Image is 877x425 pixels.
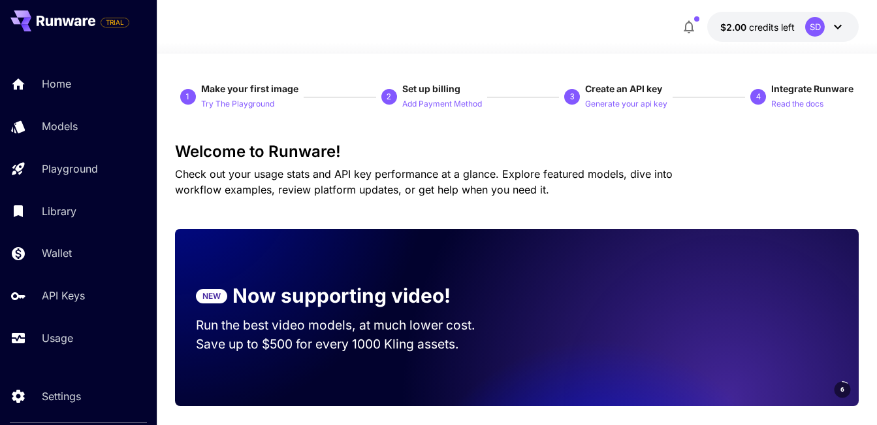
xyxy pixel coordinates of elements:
p: Save up to $500 for every 1000 Kling assets. [196,335,496,354]
button: Read the docs [771,95,823,111]
p: 2 [387,91,391,103]
span: credits left [749,22,795,33]
span: Integrate Runware [771,83,853,94]
span: Create an API key [585,83,662,94]
p: Run the best video models, at much lower cost. [196,316,496,335]
span: Set up billing [402,83,460,94]
p: 3 [570,91,575,103]
p: API Keys [42,288,85,303]
button: Try The Playground [201,95,274,111]
span: Add your payment card to enable full platform functionality. [101,14,129,30]
p: Wallet [42,245,72,261]
button: Add Payment Method [402,95,482,111]
span: Make your first image [201,83,298,94]
p: Try The Playground [201,98,274,110]
span: Check out your usage stats and API key performance at a glance. Explore featured models, dive int... [175,167,673,196]
h3: Welcome to Runware! [175,143,859,161]
p: Playground [42,161,98,177]
button: $2.00SD [707,12,859,42]
p: Now supporting video! [232,281,451,311]
p: Settings [42,388,81,404]
span: TRIAL [101,18,129,27]
span: $2.00 [720,22,749,33]
p: Add Payment Method [402,98,482,110]
div: $2.00 [720,20,795,34]
p: Generate your api key [585,98,667,110]
div: SD [805,17,825,37]
p: 1 [185,91,190,103]
p: Read the docs [771,98,823,110]
p: Usage [42,330,73,346]
p: Library [42,203,76,219]
span: 6 [840,384,844,394]
p: Models [42,118,78,134]
p: 4 [756,91,761,103]
button: Generate your api key [585,95,667,111]
p: NEW [202,290,221,302]
p: Home [42,76,71,92]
